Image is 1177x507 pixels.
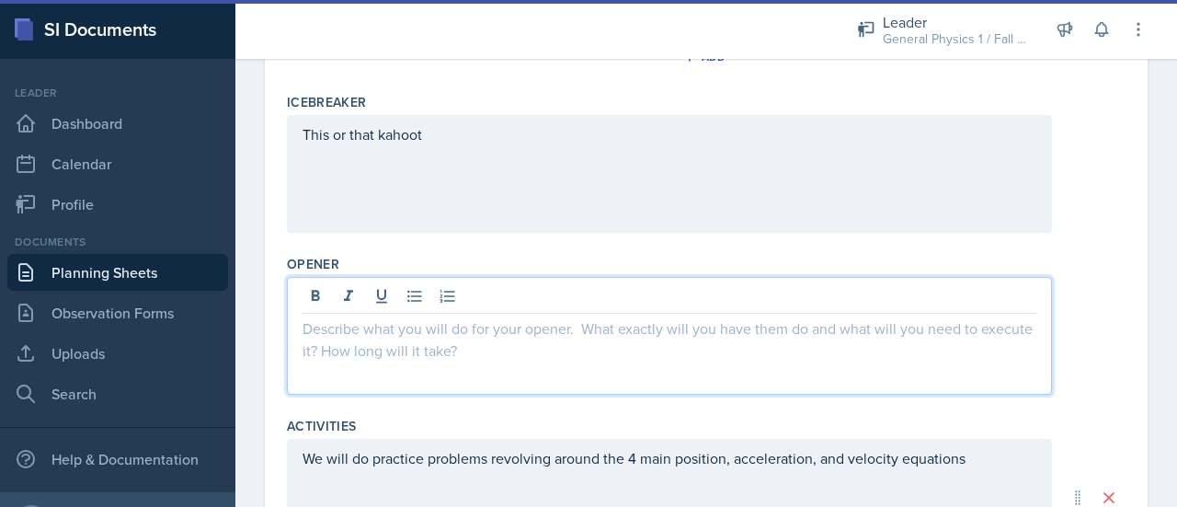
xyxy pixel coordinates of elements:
a: Uploads [7,335,228,372]
a: Search [7,375,228,412]
div: Leader [883,11,1030,33]
div: General Physics 1 / Fall 2025 [883,29,1030,49]
label: Opener [287,255,339,273]
p: This or that kahoot [303,123,1036,145]
a: Observation Forms [7,294,228,331]
div: Leader [7,85,228,101]
a: Profile [7,186,228,223]
a: Dashboard [7,105,228,142]
a: Calendar [7,145,228,182]
p: We will do practice problems revolving around the 4 main position, acceleration, and velocity equ... [303,447,1036,469]
label: Icebreaker [287,93,367,111]
a: Planning Sheets [7,254,228,291]
div: Documents [7,234,228,250]
div: Help & Documentation [7,441,228,478]
label: Activities [287,417,357,435]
